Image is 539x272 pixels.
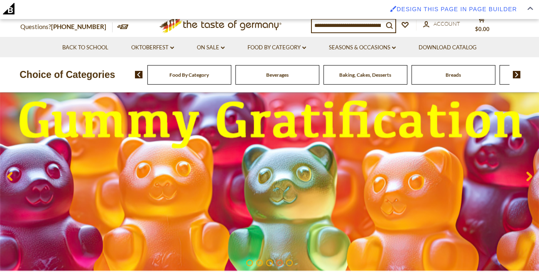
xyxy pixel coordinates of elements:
[469,15,494,36] button: $0.00
[20,22,113,32] p: Questions?
[527,7,533,10] img: Close Admin Bar
[390,5,397,12] img: Enabled brush for page builder edit.
[423,19,460,29] a: Account
[339,72,391,78] a: Baking, Cakes, Desserts
[197,43,225,52] a: On Sale
[135,71,143,78] img: previous arrow
[419,43,477,52] a: Download Catalog
[386,2,521,17] a: Enabled brush for page builder edit. Design this page in Page Builder
[62,43,108,52] a: Back to School
[475,26,490,32] span: $0.00
[434,20,460,27] span: Account
[51,23,106,30] a: [PHONE_NUMBER]
[397,6,517,12] span: Design this page in Page Builder
[446,72,461,78] a: Breads
[131,43,174,52] a: Oktoberfest
[329,43,396,52] a: Seasons & Occasions
[169,72,209,78] a: Food By Category
[513,71,521,78] img: next arrow
[266,72,289,78] a: Beverages
[247,43,306,52] a: Food By Category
